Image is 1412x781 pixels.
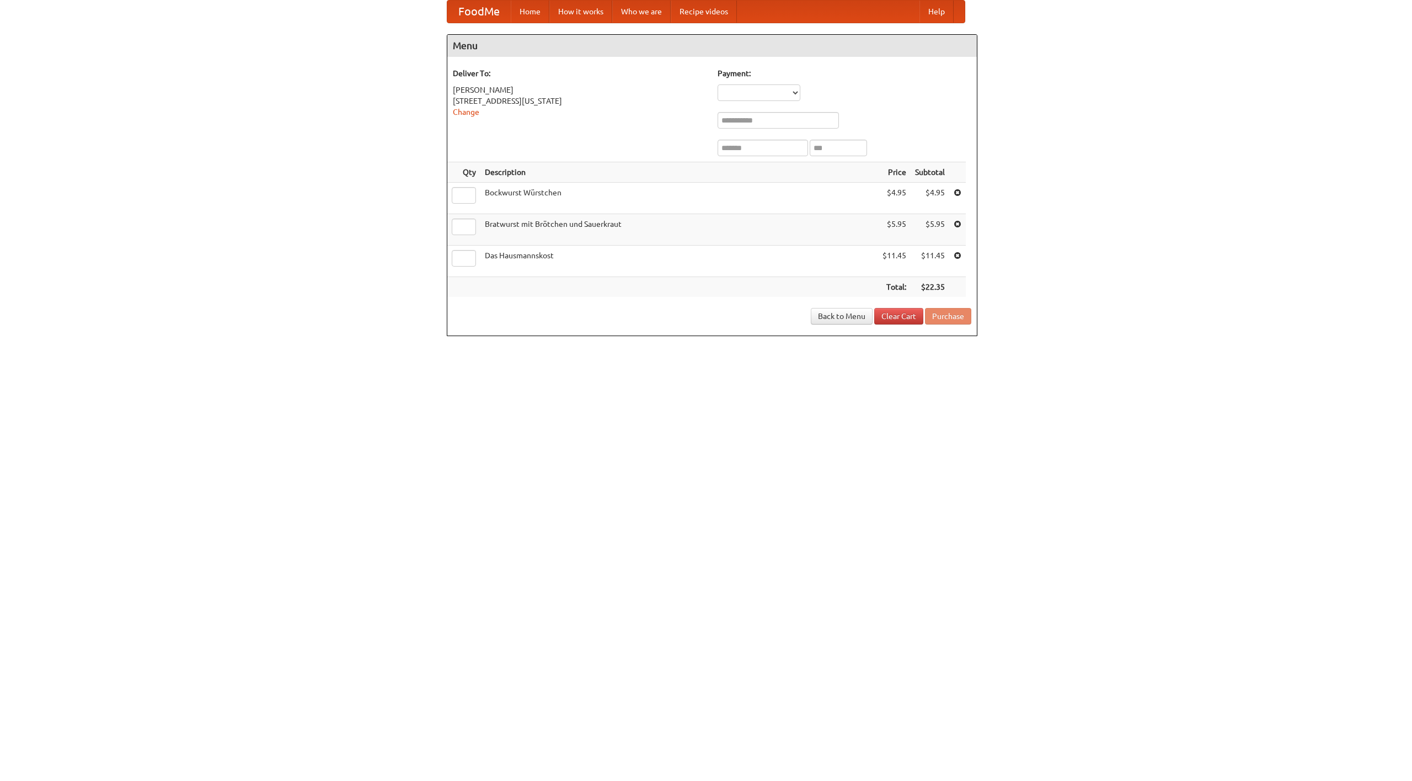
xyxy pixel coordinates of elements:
[878,183,911,214] td: $4.95
[878,214,911,246] td: $5.95
[718,68,971,79] h5: Payment:
[447,162,480,183] th: Qty
[671,1,737,23] a: Recipe videos
[453,68,707,79] h5: Deliver To:
[480,246,878,277] td: Das Hausmannskost
[612,1,671,23] a: Who we are
[511,1,549,23] a: Home
[878,162,911,183] th: Price
[453,95,707,107] div: [STREET_ADDRESS][US_STATE]
[911,277,949,297] th: $22.35
[911,183,949,214] td: $4.95
[480,183,878,214] td: Bockwurst Würstchen
[447,1,511,23] a: FoodMe
[453,108,479,116] a: Change
[453,84,707,95] div: [PERSON_NAME]
[480,214,878,246] td: Bratwurst mit Brötchen und Sauerkraut
[919,1,954,23] a: Help
[874,308,923,325] a: Clear Cart
[911,162,949,183] th: Subtotal
[878,246,911,277] td: $11.45
[878,277,911,297] th: Total:
[480,162,878,183] th: Description
[811,308,873,325] a: Back to Menu
[549,1,612,23] a: How it works
[911,246,949,277] td: $11.45
[447,35,977,57] h4: Menu
[911,214,949,246] td: $5.95
[925,308,971,325] button: Purchase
